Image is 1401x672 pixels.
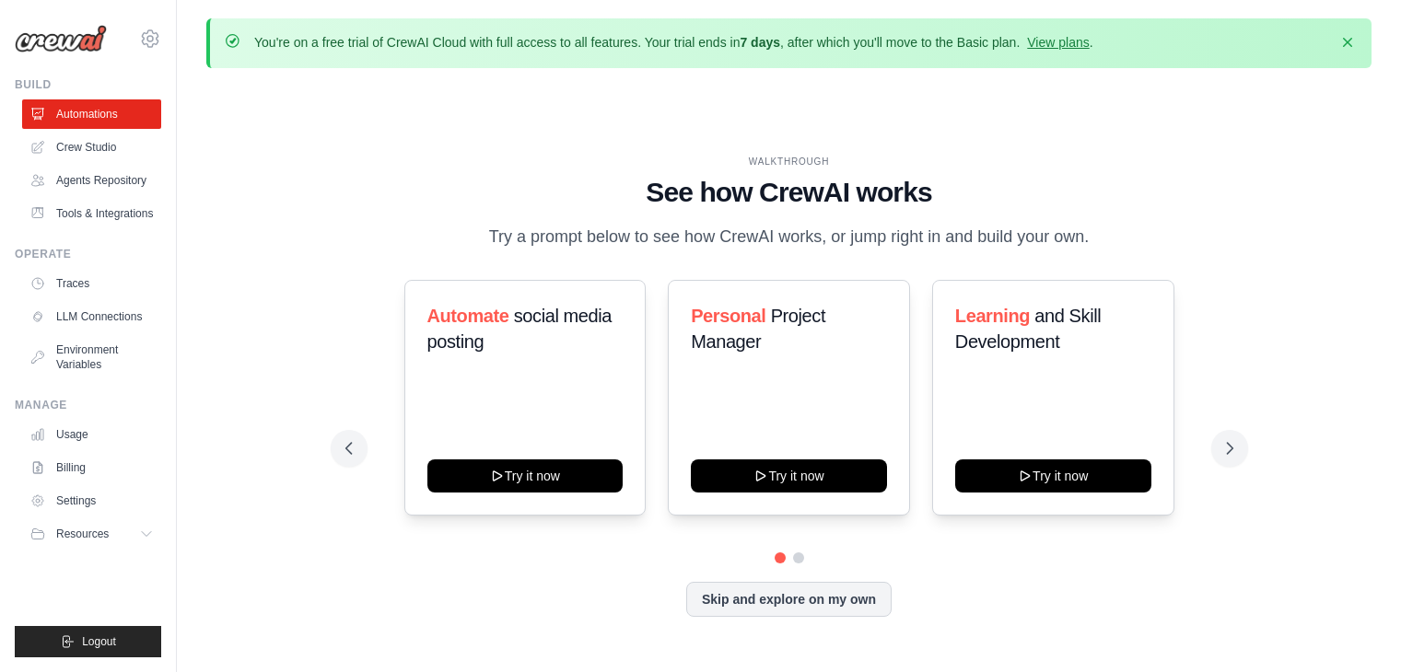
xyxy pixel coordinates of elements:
[15,398,161,412] div: Manage
[22,486,161,516] a: Settings
[56,527,109,541] span: Resources
[1027,35,1089,50] a: View plans
[691,306,765,326] span: Personal
[22,302,161,331] a: LLM Connections
[22,519,161,549] button: Resources
[691,459,887,492] button: Try it now
[740,35,780,50] strong: 7 days
[22,99,161,129] a: Automations
[15,247,161,261] div: Operate
[345,155,1233,168] div: WALKTHROUGH
[955,459,1151,492] button: Try it now
[22,199,161,228] a: Tools & Integrations
[15,626,161,657] button: Logout
[427,306,509,326] span: Automate
[22,166,161,195] a: Agents Repository
[22,335,161,379] a: Environment Variables
[345,176,1233,209] h1: See how CrewAI works
[955,306,1030,326] span: Learning
[22,269,161,298] a: Traces
[15,25,107,52] img: Logo
[427,306,613,352] span: social media posting
[254,33,1093,52] p: You're on a free trial of CrewAI Cloud with full access to all features. Your trial ends in , aft...
[22,133,161,162] a: Crew Studio
[686,582,892,617] button: Skip and explore on my own
[427,459,624,492] button: Try it now
[82,634,116,649] span: Logout
[480,224,1099,250] p: Try a prompt below to see how CrewAI works, or jump right in and build your own.
[22,420,161,449] a: Usage
[15,77,161,92] div: Build
[22,453,161,482] a: Billing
